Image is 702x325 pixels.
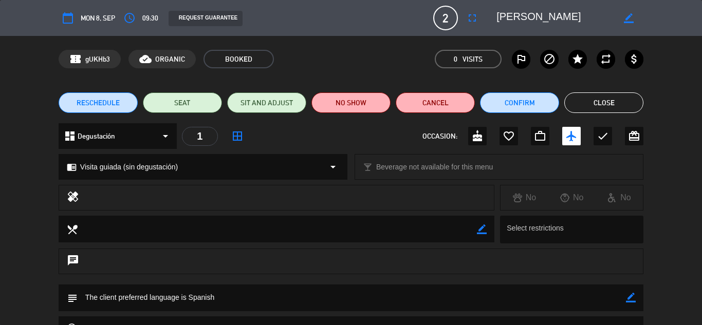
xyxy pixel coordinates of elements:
[67,254,79,269] i: chat
[565,130,578,142] i: airplanemode_active
[471,130,484,142] i: cake
[78,130,115,142] span: Degustación
[480,92,559,113] button: Confirm
[477,224,487,234] i: border_color
[169,11,243,26] div: REQUEST GUARANTEE
[77,98,120,108] span: RESCHEDULE
[463,9,482,27] button: fullscreen
[59,9,77,27] button: calendar_today
[626,293,636,302] i: border_color
[454,53,457,65] span: 0
[422,130,457,142] span: OCCASION:
[66,292,78,303] i: subject
[564,92,643,113] button: Close
[123,12,136,24] i: access_time
[139,53,152,65] i: cloud_done
[66,223,78,235] i: local_dining
[363,162,373,172] i: local_bar
[64,130,76,142] i: dashboard
[466,12,478,24] i: fullscreen
[596,191,643,204] div: No
[231,130,244,142] i: border_all
[227,92,306,113] button: SIT AND ADJUST
[543,53,556,65] i: block
[597,130,609,142] i: check
[628,53,640,65] i: attach_money
[433,6,458,30] span: 2
[463,53,483,65] em: Visits
[67,162,77,172] i: chrome_reader_mode
[501,191,548,204] div: No
[571,53,584,65] i: star
[534,130,546,142] i: work_outline
[59,92,138,113] button: RESCHEDULE
[624,13,634,23] i: border_color
[85,53,110,65] span: gUKHb3
[327,161,339,173] i: arrow_drop_down
[155,53,185,65] span: ORGANIC
[81,12,115,24] span: Mon 8, Sep
[548,191,596,204] div: No
[182,127,218,146] div: 1
[143,92,222,113] button: SEAT
[628,130,640,142] i: card_giftcard
[311,92,391,113] button: NO SHOW
[80,161,178,173] span: Visita guiada (sin degustación)
[503,130,515,142] i: favorite_border
[62,12,74,24] i: calendar_today
[376,161,493,173] span: Beverage not available for this menu
[204,50,274,68] span: BOOKED
[600,53,612,65] i: repeat
[69,53,82,65] span: confirmation_number
[67,190,79,205] i: healing
[120,9,139,27] button: access_time
[142,12,158,24] span: 09:30
[159,130,172,142] i: arrow_drop_down
[396,92,475,113] button: Cancel
[515,53,527,65] i: outlined_flag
